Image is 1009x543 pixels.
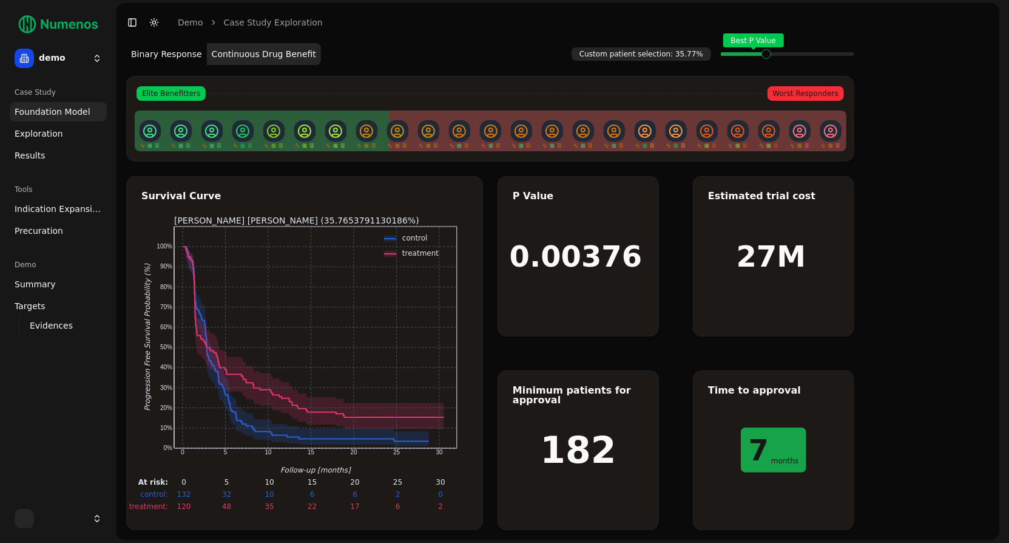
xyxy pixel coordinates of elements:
text: 6 [353,490,357,499]
span: Precuration [15,225,63,237]
text: Follow-up [months] [280,466,351,474]
text: 30 [436,478,445,487]
div: Demo [10,255,107,275]
text: 2 [395,490,400,499]
text: 40% [160,364,172,371]
text: 0% [163,445,172,451]
text: 20 [350,478,359,487]
h1: 27M [737,242,806,271]
text: [PERSON_NAME] [PERSON_NAME] (35.7653791130186%) [174,216,419,225]
text: 70% [160,304,172,310]
div: Case Study [10,83,107,102]
span: Exploration [15,128,63,140]
text: 25 [393,449,400,456]
text: 17 [350,502,359,511]
text: 20% [160,405,172,411]
text: 30% [160,384,172,391]
text: 10% [160,425,172,431]
text: 15 [308,449,315,456]
text: 132 [177,490,191,499]
text: 48 [221,502,231,511]
text: 10 [265,490,274,499]
text: 32 [221,490,231,499]
span: Summary [15,278,56,290]
div: Survival Curve [141,191,468,201]
text: 15 [307,478,316,487]
text: 20 [350,449,357,456]
span: months [771,457,798,465]
a: demo [178,16,203,29]
text: 120 [177,502,191,511]
button: Binary Response [126,43,207,65]
text: 10 [265,478,274,487]
span: Custom patient selection: 35.77% [572,47,711,61]
text: 35 [265,502,274,511]
text: 5 [223,449,227,456]
text: 90% [160,264,172,270]
text: control [402,234,428,242]
text: 25 [393,478,402,487]
a: Summary [10,275,107,294]
span: Evidences [30,319,73,332]
text: 6 [395,502,400,511]
span: Indication Expansion [15,203,102,215]
a: Targets [10,296,107,316]
text: 80% [160,284,172,290]
nav: breadcrumb [178,16,323,29]
text: Progression Free Survival Probability (%) [143,264,152,411]
text: At risk: [138,478,167,487]
text: 100% [157,243,172,250]
span: Targets [15,300,46,312]
text: treatment [402,249,439,258]
text: treatment: [129,502,167,511]
div: Tools [10,180,107,199]
span: Results [15,149,46,162]
text: 50% [160,344,172,350]
a: Case Study Exploration [224,16,323,29]
a: Exploration [10,124,107,143]
text: 30 [436,449,443,456]
button: demo [10,44,107,73]
text: 60% [160,324,172,330]
button: Continuous Drug Benefit [207,43,321,65]
a: Results [10,146,107,165]
a: Evidences [25,317,92,334]
span: Elite Benefitters [137,86,206,101]
h1: 0.00376 [510,242,643,271]
span: Best P Value [723,33,784,47]
a: Indication Expansion [10,199,107,219]
text: control: [140,490,168,499]
text: 6 [309,490,314,499]
span: demo [39,53,87,64]
span: Worst Responders [768,86,844,101]
img: Numenos [10,10,107,39]
text: 0 [438,490,443,499]
a: Foundation Model [10,102,107,121]
text: 0 [181,449,184,456]
span: Foundation Model [15,106,90,118]
text: 2 [438,502,443,511]
text: 5 [224,478,229,487]
a: Precuration [10,221,107,241]
h1: 182 [540,432,616,468]
text: 10 [265,449,272,456]
h1: 7 [749,435,769,465]
text: 0 [181,478,186,487]
text: 22 [307,502,316,511]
